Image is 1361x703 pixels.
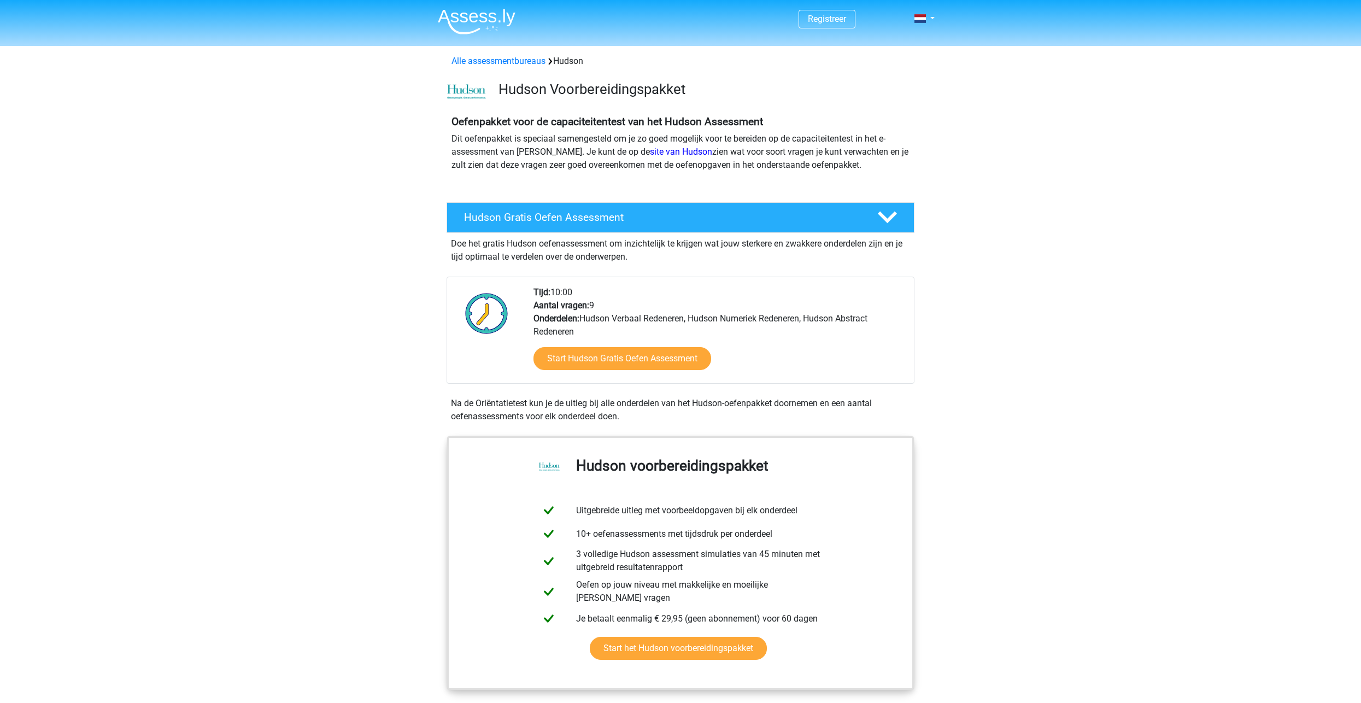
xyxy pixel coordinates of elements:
[808,14,846,24] a: Registreer
[590,637,767,660] a: Start het Hudson voorbereidingspakket
[533,287,550,297] b: Tijd:
[533,347,711,370] a: Start Hudson Gratis Oefen Assessment
[438,9,515,34] img: Assessly
[459,286,514,341] img: Klok
[464,211,860,224] h4: Hudson Gratis Oefen Assessment
[498,81,906,98] h3: Hudson Voorbereidingspakket
[451,115,763,128] b: Oefenpakket voor de capaciteitentest van het Hudson Assessment
[533,300,589,311] b: Aantal vragen:
[442,202,919,233] a: Hudson Gratis Oefen Assessment
[447,397,914,423] div: Na de Oriëntatietest kun je de uitleg bij alle onderdelen van het Hudson-oefenpakket doornemen en...
[451,132,910,172] p: Dit oefenpakket is speciaal samengesteld om je zo goed mogelijk voor te bereiden op de capaciteit...
[447,233,914,263] div: Doe het gratis Hudson oefenassessment om inzichtelijk te krijgen wat jouw sterkere en zwakkere on...
[451,56,545,66] a: Alle assessmentbureaus
[447,55,914,68] div: Hudson
[447,84,486,99] img: cefd0e47479f4eb8e8c001c0d358d5812e054fa8.png
[525,286,913,383] div: 10:00 9 Hudson Verbaal Redeneren, Hudson Numeriek Redeneren, Hudson Abstract Redeneren
[650,147,712,157] a: site van Hudson
[533,313,579,324] b: Onderdelen:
